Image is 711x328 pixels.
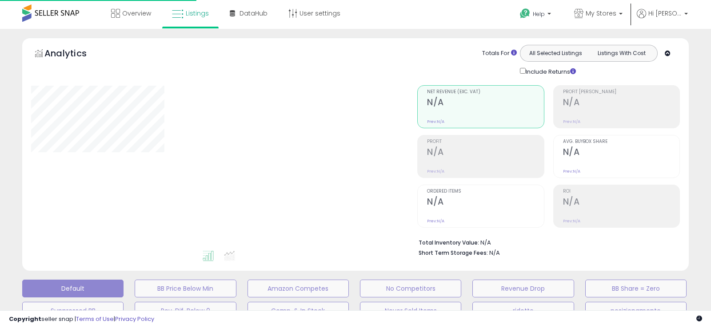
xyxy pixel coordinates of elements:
h2: N/A [563,147,679,159]
small: Prev: N/A [427,119,444,124]
span: Avg. Buybox Share [563,139,679,144]
span: My Stores [586,9,616,18]
strong: Copyright [9,315,41,323]
span: Hi [PERSON_NAME] [648,9,682,18]
button: posizionamento [585,302,687,320]
span: Profit [PERSON_NAME] [563,90,679,95]
span: Listings [186,9,209,18]
h2: N/A [563,197,679,209]
a: Privacy Policy [115,315,154,323]
span: N/A [489,249,500,257]
small: Prev: N/A [427,169,444,174]
span: Profit [427,139,543,144]
span: Help [533,10,545,18]
a: Hi [PERSON_NAME] [637,9,688,29]
h2: N/A [427,197,543,209]
li: N/A [419,237,673,247]
span: ROI [563,189,679,194]
button: Never Sold Items [360,302,461,320]
button: Revenue Drop [472,280,574,297]
button: BB Share = Zero [585,280,687,297]
button: ridotto [472,302,574,320]
span: Ordered Items [427,189,543,194]
b: Short Term Storage Fees: [419,249,488,257]
a: Terms of Use [76,315,114,323]
button: Default [22,280,124,297]
a: Help [513,1,560,29]
button: All Selected Listings [523,47,589,59]
div: Totals For [482,49,517,58]
span: Net Revenue (Exc. VAT) [427,90,543,95]
span: DataHub [240,9,268,18]
button: Suppressed BB [22,302,124,320]
button: Comp. & In Stock [248,302,349,320]
button: BB Price Below Min [135,280,236,297]
h2: N/A [427,147,543,159]
small: Prev: N/A [563,119,580,124]
span: Overview [122,9,151,18]
button: Amazon Competes [248,280,349,297]
div: seller snap | | [9,315,154,324]
h2: N/A [427,97,543,109]
button: No Competitors [360,280,461,297]
button: Listings With Cost [588,47,655,59]
small: Prev: N/A [427,218,444,224]
button: Rev. Dif. Below 0 [135,302,236,320]
small: Prev: N/A [563,218,580,224]
b: Total Inventory Value: [419,239,479,246]
i: Get Help [519,8,531,19]
h5: Analytics [44,47,104,62]
h2: N/A [563,97,679,109]
small: Prev: N/A [563,169,580,174]
div: Include Returns [513,66,587,76]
